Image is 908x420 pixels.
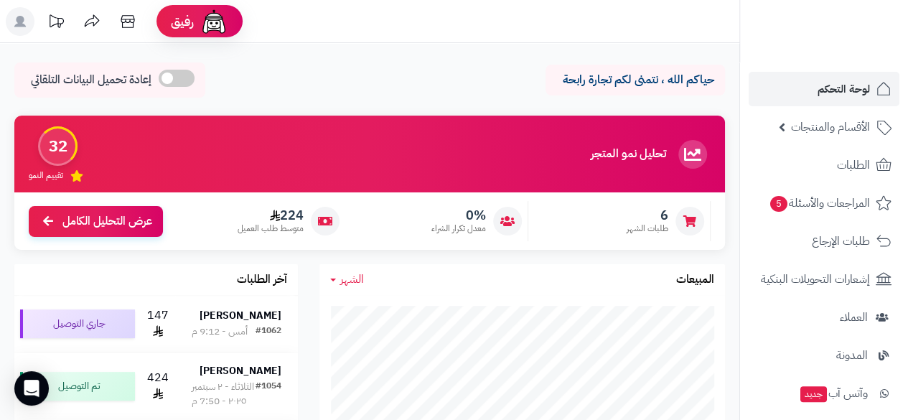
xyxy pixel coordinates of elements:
[62,213,152,230] span: عرض التحليل الكامل
[627,223,668,235] span: طلبات الشهر
[192,380,256,409] div: الثلاثاء - ٢ سبتمبر ٢٠٢٥ - 7:50 م
[237,274,287,286] h3: آخر الطلبات
[749,338,899,373] a: المدونة
[749,262,899,297] a: إشعارات التحويلات البنكية
[256,325,281,339] div: #1062
[256,380,281,409] div: #1054
[749,376,899,411] a: وآتس آبجديد
[836,345,868,365] span: المدونة
[761,269,870,289] span: إشعارات التحويلات البنكية
[431,223,486,235] span: معدل تكرار الشراء
[29,169,63,182] span: تقييم النمو
[200,308,281,323] strong: [PERSON_NAME]
[749,72,899,106] a: لوحة التحكم
[676,274,714,286] h3: المبيعات
[749,186,899,220] a: المراجعات والأسئلة5
[591,148,666,161] h3: تحليل نمو المتجر
[38,7,74,39] a: تحديثات المنصة
[29,206,163,237] a: عرض التحليل الكامل
[238,223,304,235] span: متوسط طلب العميل
[812,231,870,251] span: طلبات الإرجاع
[556,72,714,88] p: حياكم الله ، نتمنى لكم تجارة رابحة
[840,307,868,327] span: العملاء
[749,300,899,335] a: العملاء
[818,79,870,99] span: لوحة التحكم
[791,117,870,137] span: الأقسام والمنتجات
[192,325,248,339] div: أمس - 9:12 م
[200,363,281,378] strong: [PERSON_NAME]
[431,207,486,223] span: 0%
[238,207,304,223] span: 224
[340,271,364,288] span: الشهر
[14,371,49,406] div: Open Intercom Messenger
[837,155,870,175] span: الطلبات
[31,72,151,88] span: إعادة تحميل البيانات التلقائي
[799,383,868,403] span: وآتس آب
[171,13,194,30] span: رفيق
[141,296,175,352] td: 147
[200,7,228,36] img: ai-face.png
[749,148,899,182] a: الطلبات
[20,309,135,338] div: جاري التوصيل
[769,195,788,213] span: 5
[141,353,175,420] td: 424
[769,193,870,213] span: المراجعات والأسئلة
[749,224,899,258] a: طلبات الإرجاع
[810,24,894,55] img: logo-2.png
[20,372,135,401] div: تم التوصيل
[627,207,668,223] span: 6
[800,386,827,402] span: جديد
[330,271,364,288] a: الشهر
